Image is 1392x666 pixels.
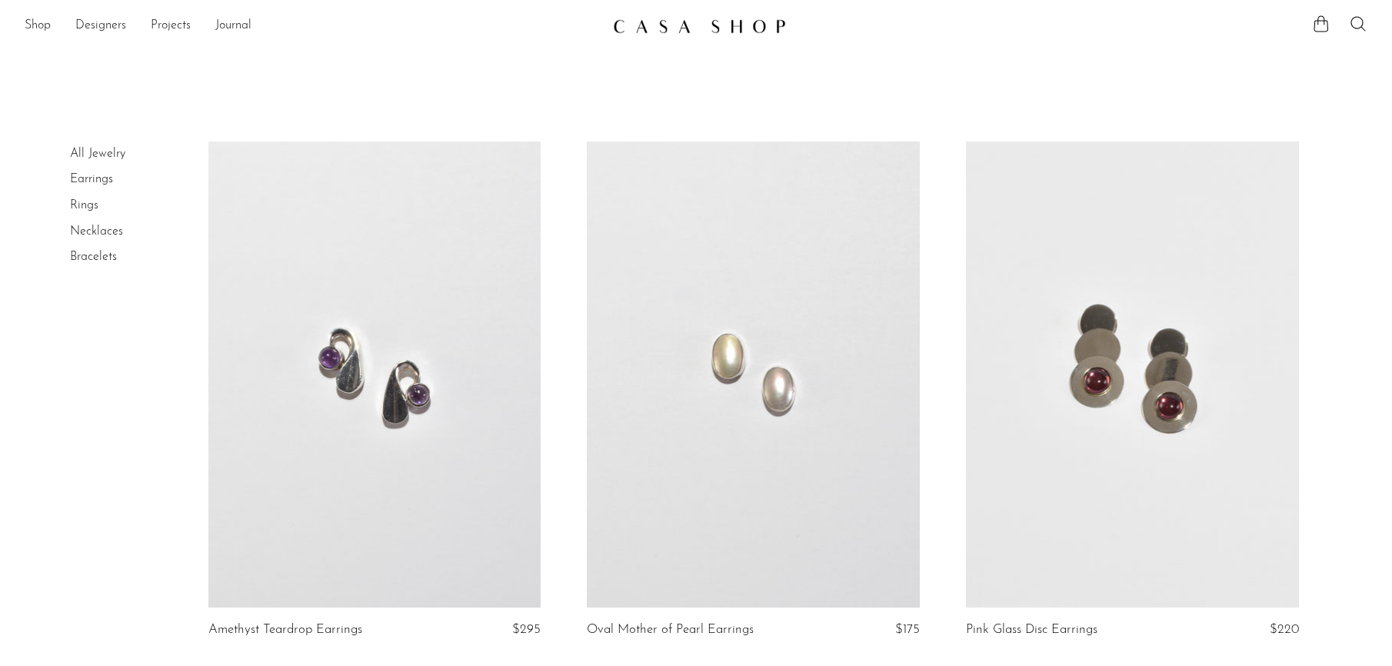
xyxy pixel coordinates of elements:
span: $220 [1270,623,1299,636]
a: Bracelets [70,251,117,263]
a: All Jewelry [70,148,125,160]
a: Rings [70,199,98,211]
a: Pink Glass Disc Earrings [966,623,1097,637]
nav: Desktop navigation [25,13,601,39]
a: Oval Mother of Pearl Earrings [587,623,754,637]
a: Earrings [70,173,113,185]
a: Designers [75,16,126,36]
span: $295 [512,623,541,636]
a: Shop [25,16,51,36]
a: Journal [215,16,251,36]
a: Necklaces [70,225,123,238]
a: Projects [151,16,191,36]
span: $175 [895,623,920,636]
ul: NEW HEADER MENU [25,13,601,39]
a: Amethyst Teardrop Earrings [208,623,362,637]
